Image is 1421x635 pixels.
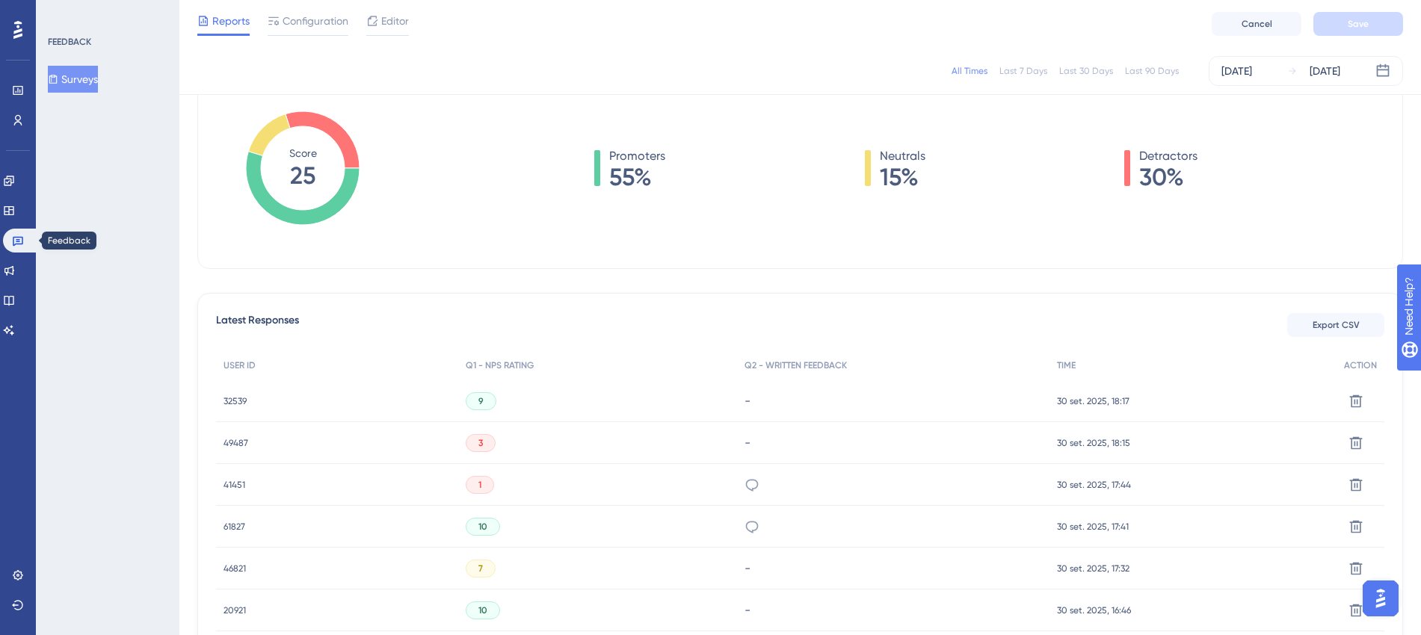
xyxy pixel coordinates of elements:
[1344,359,1377,371] span: ACTION
[745,561,1042,575] div: -
[478,395,484,407] span: 9
[478,563,483,574] span: 7
[1139,165,1197,189] span: 30%
[1125,65,1179,77] div: Last 90 Days
[212,12,250,30] span: Reports
[224,521,245,533] span: 61827
[478,437,483,449] span: 3
[1139,147,1197,165] span: Detractors
[478,479,481,491] span: 1
[1057,479,1131,491] span: 30 set. 2025, 17:44
[1358,576,1403,621] iframe: UserGuiding AI Assistant Launcher
[999,65,1047,77] div: Last 7 Days
[745,394,1042,408] div: -
[478,604,487,616] span: 10
[1348,18,1369,30] span: Save
[283,12,348,30] span: Configuration
[1313,319,1360,331] span: Export CSV
[745,603,1042,617] div: -
[224,563,246,574] span: 46821
[880,165,925,189] span: 15%
[1057,563,1129,574] span: 30 set. 2025, 17:32
[952,65,987,77] div: All Times
[1310,62,1340,80] div: [DATE]
[478,521,487,533] span: 10
[224,395,247,407] span: 32539
[609,165,665,189] span: 55%
[381,12,409,30] span: Editor
[1221,62,1252,80] div: [DATE]
[1059,65,1113,77] div: Last 30 Days
[1057,521,1129,533] span: 30 set. 2025, 17:41
[48,66,98,93] button: Surveys
[224,437,248,449] span: 49487
[466,359,534,371] span: Q1 - NPS RATING
[1313,12,1403,36] button: Save
[290,161,315,190] tspan: 25
[224,359,256,371] span: USER ID
[289,147,317,159] tspan: Score
[1287,313,1384,337] button: Export CSV
[1057,604,1131,616] span: 30 set. 2025, 16:46
[48,36,91,48] div: FEEDBACK
[745,359,847,371] span: Q2 - WRITTEN FEEDBACK
[1057,359,1076,371] span: TIME
[880,147,925,165] span: Neutrals
[224,479,245,491] span: 41451
[1057,437,1130,449] span: 30 set. 2025, 18:15
[1242,18,1272,30] span: Cancel
[1212,12,1301,36] button: Cancel
[35,4,93,22] span: Need Help?
[224,604,246,616] span: 20921
[609,147,665,165] span: Promoters
[216,312,299,338] span: Latest Responses
[745,436,1042,450] div: -
[1057,395,1129,407] span: 30 set. 2025, 18:17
